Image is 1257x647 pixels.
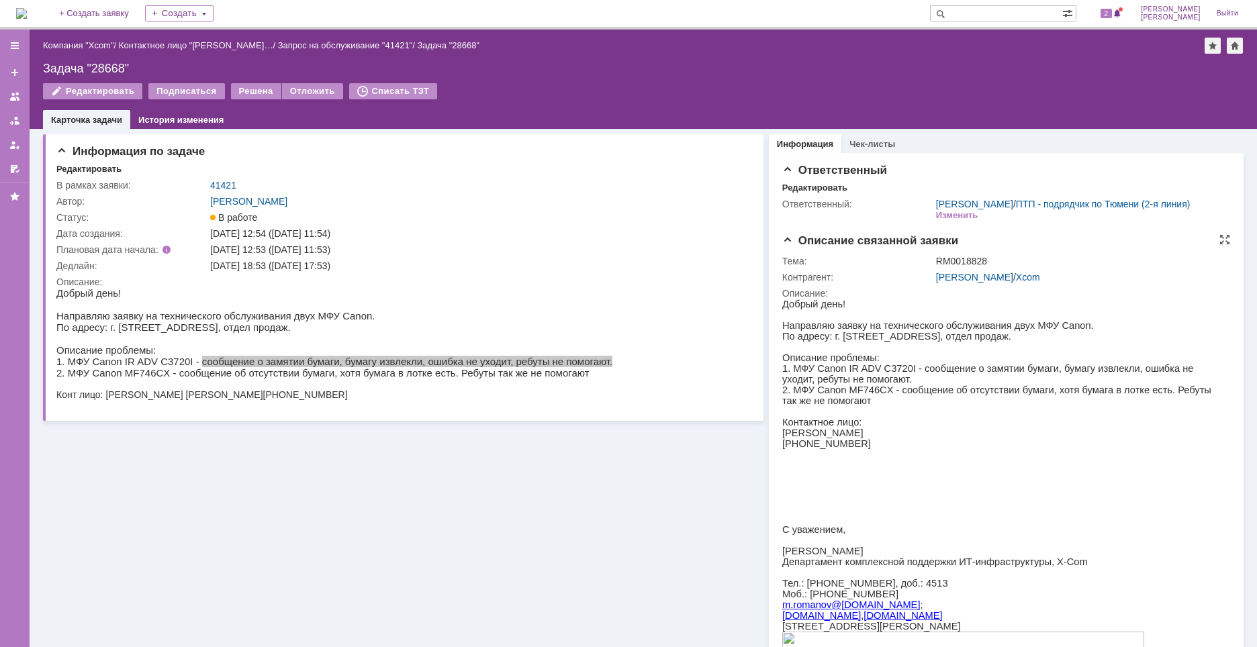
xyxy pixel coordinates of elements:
div: / [43,40,119,50]
span: [PERSON_NAME] [1141,13,1201,21]
a: Информация [777,139,833,149]
div: Редактировать [56,164,122,175]
span: Информация по задаче [56,145,205,158]
div: Дедлайн: [56,260,207,271]
div: [DATE] 18:53 ([DATE] 17:53) [210,260,743,271]
a: 41421 [210,180,236,191]
div: Ответственный: [782,199,933,209]
span: . [8,301,11,311]
div: Добавить в избранное [1205,38,1221,54]
span: [PHONE_NUMBER] [207,102,291,113]
span: Расширенный поиск [1062,6,1076,19]
img: logo [16,8,27,19]
a: Контактное лицо "[PERSON_NAME]… [119,40,273,50]
div: / [278,40,418,50]
div: Тема: [782,256,933,266]
a: Xcom [1016,272,1040,283]
div: Дата создания: [56,228,207,239]
div: RM0018828 [936,256,1223,266]
a: Мои заявки [4,134,26,156]
div: Описание: [56,277,745,287]
span: Описание связанной заявки [782,234,958,247]
span: [PERSON_NAME] [1141,5,1201,13]
a: Запрос на обслуживание "41421" [278,40,413,50]
span: @[DOMAIN_NAME] [49,301,138,311]
span: romanov [11,301,49,311]
div: Описание: [782,288,1226,299]
div: Статус: [56,212,207,223]
a: Создать заявку [4,62,26,83]
a: [PERSON_NAME] [936,272,1013,283]
div: Редактировать [782,183,847,193]
a: Компания "Xcom" [43,40,114,50]
div: Автор: [56,196,207,207]
div: Создать [145,5,214,21]
a: Чек-листы [849,139,895,149]
div: Изменить [936,210,978,221]
div: / [936,272,1223,283]
div: Сделать домашней страницей [1227,38,1243,54]
div: Задача "28668" [43,62,1244,75]
span: ; [138,301,140,311]
a: Карточка задачи [51,115,122,125]
a: [PERSON_NAME] [210,196,287,207]
div: Плановая дата начала: [56,244,191,255]
a: [DOMAIN_NAME] [81,311,160,322]
a: Мои согласования [4,158,26,180]
a: Заявки на командах [4,86,26,107]
a: ПТП - подрядчик по Тюмени (2-я линия) [1016,199,1191,209]
div: Задача "28668" [417,40,479,50]
span: В работе [210,212,257,223]
div: [DATE] 12:53 ([DATE] 11:53) [210,244,743,255]
a: Заявки в моей ответственности [4,110,26,132]
a: Перейти на домашнюю страницу [16,8,27,19]
a: История изменения [138,115,224,125]
div: / [936,199,1191,209]
span: Ответственный [782,164,887,177]
div: [DATE] 12:54 ([DATE] 11:54) [210,228,743,239]
a: [PERSON_NAME] [936,199,1013,209]
span: 2 [1101,9,1113,18]
div: / [119,40,278,50]
div: Контрагент: [782,272,933,283]
div: На всю страницу [1219,234,1230,245]
div: В рамках заявки: [56,180,207,191]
